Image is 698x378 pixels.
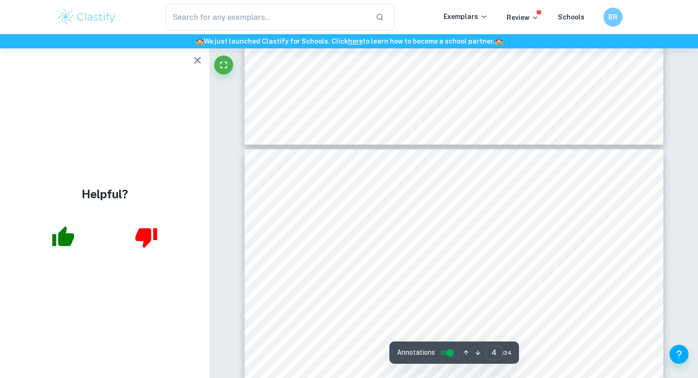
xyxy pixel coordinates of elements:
img: Clastify logo [57,8,117,27]
p: Review [507,12,539,23]
button: Fullscreen [214,55,233,74]
span: Annotations [397,348,435,358]
h6: We just launched Clastify for Schools. Click to learn how to become a school partner. [2,36,696,46]
span: value given to human lives - or are there wider considerations at stake? [293,270,536,278]
span: Can we say that we live in a world where the value given to geopolitical interests exceeds the [293,252,613,260]
span: All these catastrophic numbers and the severity of the situation lead us to question the reasons [293,327,613,335]
button: Help and Feedback [670,345,689,364]
a: here [348,37,363,45]
h4: Helpful? [82,185,128,203]
button: BR [604,8,623,27]
span: for the lack of R2P application in the Syrian Civil War, eventually raising doubts about the [293,346,613,354]
span: / 24 [502,349,511,357]
p: Exemplars [443,11,488,22]
span: [DATE], 14.6 million people were in dire need of humanitarian assistance (BBC News, [293,69,587,77]
span: (United Nations - [GEOGRAPHIC_DATA], 2021). [293,219,457,227]
span: Thesis [293,308,316,316]
span: 🏫 [495,37,503,45]
span: legitimacy and strength of the doctrine. Therefore, this essay will attempt to uncover the [293,365,613,373]
h6: BR [608,12,619,22]
a: Schools [558,13,585,21]
span: 🏫 [196,37,204,45]
span: 2022) and more than 90 percent of the population is now estimated to live below the poverty line [293,200,613,208]
span: PAGE I 3 [438,111,469,119]
input: Search for any exemplars... [166,4,368,30]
